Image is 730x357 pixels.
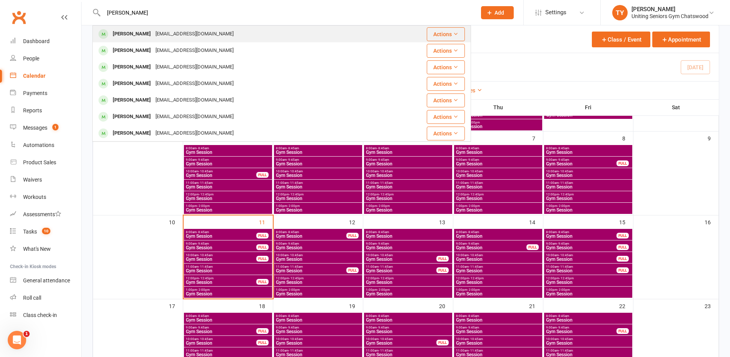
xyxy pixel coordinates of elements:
[10,206,81,223] a: Assessments
[456,257,541,262] span: Gym Session
[10,154,81,171] a: Product Sales
[276,269,347,273] span: Gym Session
[366,185,451,189] span: Gym Session
[276,162,361,166] span: Gym Session
[276,280,361,285] span: Gym Session
[185,265,271,269] span: 11:00am
[110,45,153,56] div: [PERSON_NAME]
[427,60,465,74] button: Actions
[185,314,271,318] span: 8:00am
[185,280,257,285] span: Gym Session
[197,204,210,208] span: - 2:00pm
[546,254,617,257] span: 10:00am
[276,234,347,239] span: Gym Session
[439,299,453,312] div: 20
[276,170,361,173] span: 10:00am
[23,194,46,200] div: Workouts
[467,158,479,162] span: - 9:45am
[23,55,39,62] div: People
[199,181,213,185] span: - 11:45am
[23,38,50,44] div: Dashboard
[546,318,631,322] span: Gym Session
[276,147,361,150] span: 8:00am
[546,269,617,273] span: Gym Session
[10,289,81,307] a: Roll call
[197,242,209,245] span: - 9:45am
[456,185,541,189] span: Gym Session
[377,230,389,234] span: - 8:45am
[456,245,527,250] span: Gym Session
[377,147,389,150] span: - 8:45am
[289,254,303,257] span: - 10:45am
[427,110,465,124] button: Actions
[153,111,236,122] div: [EMAIL_ADDRESS][DOMAIN_NAME]
[456,254,541,257] span: 10:00am
[366,173,451,178] span: Gym Session
[469,193,484,196] span: - 12:45pm
[366,254,437,257] span: 10:00am
[276,150,361,155] span: Gym Session
[456,162,541,166] span: Gym Session
[153,78,236,89] div: [EMAIL_ADDRESS][DOMAIN_NAME]
[276,288,361,292] span: 1:00pm
[494,10,504,16] span: Add
[366,193,451,196] span: 12:00pm
[456,170,541,173] span: 10:00am
[153,45,236,56] div: [EMAIL_ADDRESS][DOMAIN_NAME]
[379,193,394,196] span: - 12:45pm
[427,127,465,140] button: Actions
[559,265,573,269] span: - 11:45am
[10,189,81,206] a: Workouts
[469,265,483,269] span: - 11:45am
[546,170,631,173] span: 10:00am
[185,147,271,150] span: 8:00am
[185,292,271,296] span: Gym Session
[287,242,299,245] span: - 9:45am
[197,288,210,292] span: - 2:00pm
[456,230,541,234] span: 8:00am
[456,208,541,212] span: Gym Session
[543,99,633,115] th: Fri
[456,277,541,280] span: 12:00pm
[289,181,303,185] span: - 11:45am
[705,215,718,228] div: 16
[377,242,389,245] span: - 9:45am
[276,185,361,189] span: Gym Session
[467,121,480,124] span: - 2:00pm
[185,277,257,280] span: 12:00pm
[616,233,629,239] div: FULL
[366,234,451,239] span: Gym Session
[153,62,236,73] div: [EMAIL_ADDRESS][DOMAIN_NAME]
[559,254,573,257] span: - 10:45am
[546,265,617,269] span: 11:00am
[23,90,47,96] div: Payments
[199,193,214,196] span: - 12:45pm
[456,242,527,245] span: 9:00am
[366,242,451,245] span: 9:00am
[289,193,304,196] span: - 12:45pm
[612,5,628,20] div: TY
[456,292,541,296] span: Gym Session
[23,159,56,165] div: Product Sales
[185,288,271,292] span: 1:00pm
[456,193,541,196] span: 12:00pm
[526,244,539,250] div: FULL
[199,254,213,257] span: - 10:45am
[110,28,153,40] div: [PERSON_NAME]
[185,318,271,322] span: Gym Session
[346,233,359,239] div: FULL
[10,119,81,137] a: Messages 1
[10,50,81,67] a: People
[546,314,631,318] span: 8:00am
[559,170,573,173] span: - 10:45am
[377,314,389,318] span: - 8:45am
[185,193,271,196] span: 12:00pm
[287,314,299,318] span: - 8:45am
[276,277,361,280] span: 12:00pm
[557,242,569,245] span: - 9:45am
[469,170,483,173] span: - 10:45am
[197,314,209,318] span: - 8:45am
[10,307,81,324] a: Class kiosk mode
[557,158,569,162] span: - 9:45am
[456,173,541,178] span: Gym Session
